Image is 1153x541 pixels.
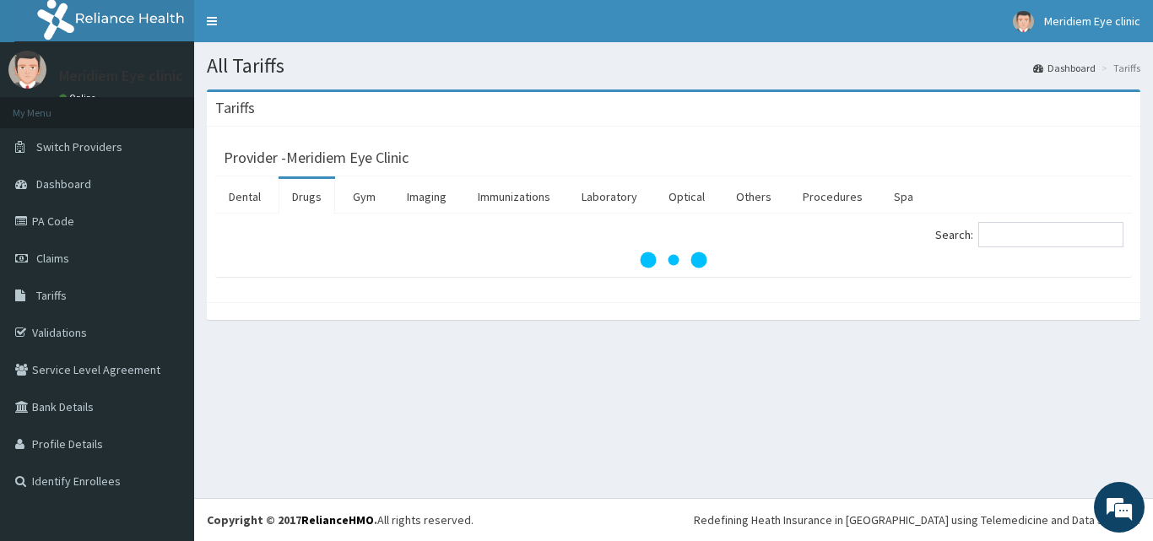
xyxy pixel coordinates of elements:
[215,100,255,116] h3: Tariffs
[8,361,322,420] textarea: Type your message and hit 'Enter'
[568,179,651,214] a: Laboratory
[723,179,785,214] a: Others
[36,288,67,303] span: Tariffs
[880,179,927,214] a: Spa
[935,222,1123,247] label: Search:
[464,179,564,214] a: Immunizations
[789,179,876,214] a: Procedures
[59,92,100,104] a: Online
[31,84,68,127] img: d_794563401_company_1708531726252_794563401
[36,139,122,154] span: Switch Providers
[1033,61,1096,75] a: Dashboard
[1013,11,1034,32] img: User Image
[339,179,389,214] a: Gym
[224,150,409,165] h3: Provider - Meridiem Eye Clinic
[1097,61,1140,75] li: Tariffs
[1044,14,1140,29] span: Meridiem Eye clinic
[36,176,91,192] span: Dashboard
[36,251,69,266] span: Claims
[8,51,46,89] img: User Image
[215,179,274,214] a: Dental
[88,95,284,116] div: Chat with us now
[655,179,718,214] a: Optical
[279,179,335,214] a: Drugs
[59,68,183,84] p: Meridiem Eye clinic
[640,226,707,294] svg: audio-loading
[194,498,1153,541] footer: All rights reserved.
[694,511,1140,528] div: Redefining Heath Insurance in [GEOGRAPHIC_DATA] using Telemedicine and Data Science!
[207,512,377,527] strong: Copyright © 2017 .
[277,8,317,49] div: Minimize live chat window
[393,179,460,214] a: Imaging
[98,163,233,333] span: We're online!
[301,512,374,527] a: RelianceHMO
[978,222,1123,247] input: Search:
[207,55,1140,77] h1: All Tariffs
